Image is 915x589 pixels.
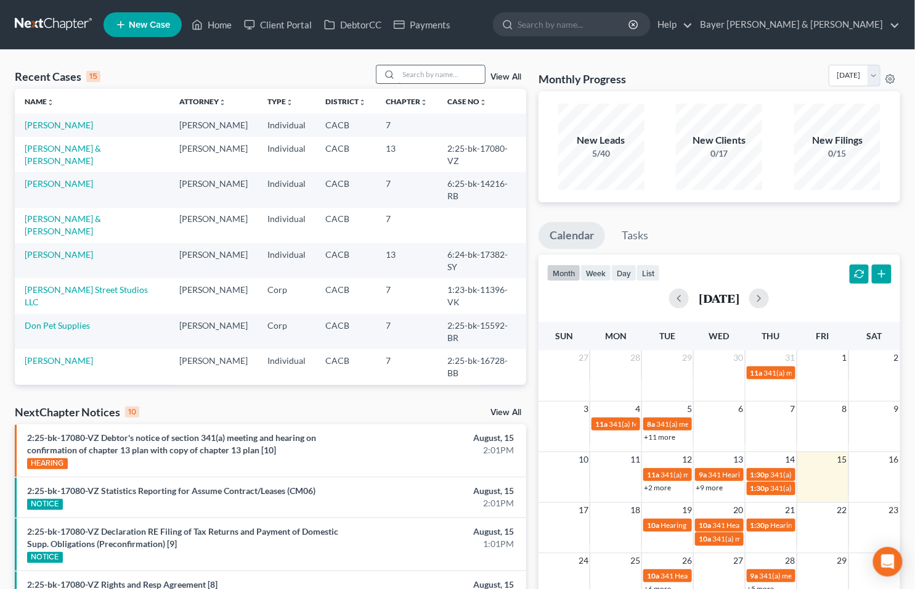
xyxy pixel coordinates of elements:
span: 21 [784,503,797,517]
i: unfold_more [219,99,226,106]
span: 10a [699,534,711,543]
div: August, 15 [360,525,514,538]
a: Chapterunfold_more [386,97,428,106]
a: Case Nounfold_more [447,97,487,106]
a: 2:25-bk-17080-VZ Declaration RE Filing of Tax Returns and Payment of Domestic Supp. Obligations (... [27,526,338,549]
td: CACB [315,243,376,278]
a: +2 more [644,483,671,492]
td: CACB [315,137,376,172]
span: 8a [647,419,655,429]
span: 23 [888,503,900,517]
span: 6 [738,402,745,416]
input: Search by name... [518,13,630,36]
div: 0/17 [676,147,762,160]
span: 25 [629,553,641,568]
div: 2:01PM [360,444,514,456]
td: CACB [315,349,376,384]
button: month [547,265,580,281]
span: Thu [762,331,780,341]
td: 7 [376,278,437,313]
a: Don Pet Supplies [25,320,90,331]
td: Corp [258,314,315,349]
td: 7 [376,314,437,349]
td: 7 [376,385,437,420]
div: Open Intercom Messenger [873,547,903,577]
td: [PERSON_NAME] [169,113,258,136]
td: 2:25-bk-16728-BB [437,349,526,384]
span: 11a [750,368,763,377]
span: 1:30p [750,484,770,493]
a: Client Portal [238,14,318,36]
span: 28 [784,553,797,568]
a: View All [490,73,521,81]
td: Individual [258,113,315,136]
span: 8 [841,402,848,416]
a: DebtorCC [318,14,388,36]
div: NOTICE [27,499,63,510]
div: August, 15 [360,485,514,497]
a: +9 more [696,483,723,492]
span: 5 [686,402,693,416]
span: Hearing for Dailleon Ford [661,521,743,530]
span: Mon [605,331,627,341]
div: Recent Cases [15,69,100,84]
td: 13 [376,137,437,172]
td: 7 [376,208,437,243]
h3: Monthly Progress [539,72,626,86]
div: HEARING [27,458,68,469]
td: [PERSON_NAME] [169,278,258,313]
span: 9 [893,402,900,416]
a: [PERSON_NAME] & [PERSON_NAME] [25,143,101,166]
span: 341(a) meeting for [PERSON_NAME] [656,419,775,429]
span: 26 [681,553,693,568]
td: [PERSON_NAME] [169,137,258,172]
i: unfold_more [479,99,487,106]
a: View All [490,408,521,417]
td: [PERSON_NAME] [169,349,258,384]
a: [PERSON_NAME] Street Studios LLC [25,284,148,307]
span: 30 [733,350,745,365]
td: 2:25-bk-15592-BR [437,314,526,349]
span: 7 [789,402,797,416]
a: Home [185,14,238,36]
span: 1:30p [750,470,770,479]
span: Wed [709,331,730,341]
i: unfold_more [420,99,428,106]
span: 31 [784,350,797,365]
div: 1:01PM [360,538,514,550]
span: 16 [888,452,900,467]
td: CACB [315,278,376,313]
div: 10 [125,406,139,418]
a: Calendar [539,222,605,249]
span: 341(a) meeting for Grey [PERSON_NAME] [760,571,896,580]
span: 22 [836,503,848,517]
span: 28 [629,350,641,365]
span: Fri [816,331,829,341]
td: 13 [376,243,437,278]
span: 27 [733,553,745,568]
span: 9a [750,571,758,580]
span: 2 [893,350,900,365]
div: New Filings [794,133,880,147]
span: 29 [836,553,848,568]
span: New Case [129,20,170,30]
td: CACB [315,208,376,243]
input: Search by name... [399,65,485,83]
span: 10a [647,521,659,530]
span: 341(a) meeting for [PERSON_NAME] [661,470,779,479]
span: 341(a) meeting for [PERSON_NAME] [764,368,883,377]
span: 9a [699,470,707,479]
span: 24 [577,553,590,568]
div: 2:01PM [360,497,514,509]
a: [PERSON_NAME] [25,355,93,366]
td: 7 [376,172,437,207]
span: 10a [699,521,711,530]
span: Sun [555,331,573,341]
span: 3 [582,402,590,416]
span: 11a [647,470,659,479]
span: 1 [841,350,848,365]
td: 6:24-bk-17382-SY [437,243,526,278]
span: 13 [733,452,745,467]
span: 17 [577,503,590,517]
td: Corp [258,278,315,313]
